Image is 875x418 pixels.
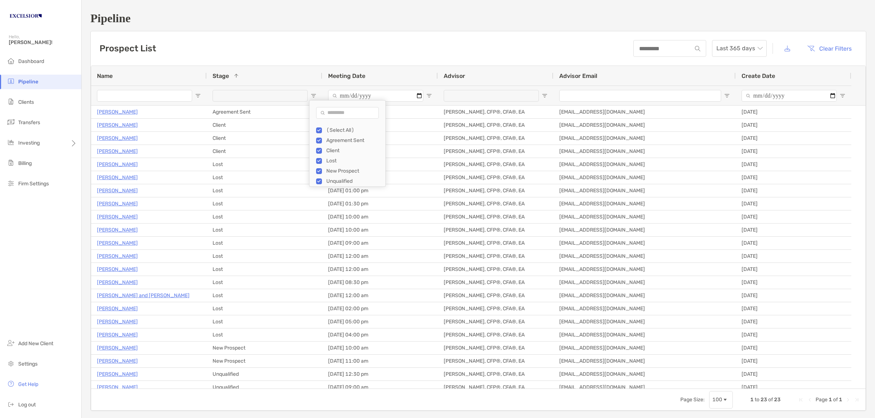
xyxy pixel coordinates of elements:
[97,107,138,117] a: [PERSON_NAME]
[854,397,860,403] div: Last Page
[207,342,322,354] div: New Prospect
[97,238,138,248] a: [PERSON_NAME]
[97,173,138,182] a: [PERSON_NAME]
[438,328,553,341] div: [PERSON_NAME], CFP®, CFA®, EA
[755,397,759,403] span: to
[553,250,736,263] div: [EMAIL_ADDRESS][DOMAIN_NAME]
[207,171,322,184] div: Lost
[736,381,851,394] div: [DATE]
[553,237,736,249] div: [EMAIL_ADDRESS][DOMAIN_NAME]
[322,237,438,249] div: [DATE] 09:00 am
[97,212,138,221] a: [PERSON_NAME]
[553,276,736,289] div: [EMAIL_ADDRESS][DOMAIN_NAME]
[736,145,851,158] div: [DATE]
[18,402,36,408] span: Log out
[97,383,138,392] a: [PERSON_NAME]
[207,119,322,131] div: Client
[553,106,736,118] div: [EMAIL_ADDRESS][DOMAIN_NAME]
[7,400,15,409] img: logout icon
[207,210,322,223] div: Lost
[207,224,322,236] div: Lost
[9,3,43,29] img: Zoe Logo
[18,160,32,166] span: Billing
[326,147,381,154] div: Client
[802,40,857,56] button: Clear Filters
[7,379,15,388] img: get-help icon
[736,289,851,302] div: [DATE]
[709,391,733,409] div: Page Size
[97,330,138,339] a: [PERSON_NAME]
[438,132,553,145] div: [PERSON_NAME], CFP®, CFA®, EA
[326,127,381,133] div: (Select All)
[322,381,438,394] div: [DATE] 09:00 am
[97,121,138,130] a: [PERSON_NAME]
[207,276,322,289] div: Lost
[833,397,838,403] span: of
[328,72,365,79] span: Meeting Date
[326,168,381,174] div: New Prospect
[97,160,138,169] a: [PERSON_NAME]
[207,184,322,197] div: Lost
[736,302,851,315] div: [DATE]
[761,397,767,403] span: 23
[736,224,851,236] div: [DATE]
[553,315,736,328] div: [EMAIL_ADDRESS][DOMAIN_NAME]
[438,224,553,236] div: [PERSON_NAME], CFP®, CFA®, EA
[326,178,381,184] div: Unqualified
[18,79,38,85] span: Pipeline
[438,263,553,276] div: [PERSON_NAME], CFP®, CFA®, EA
[553,342,736,354] div: [EMAIL_ADDRESS][DOMAIN_NAME]
[553,328,736,341] div: [EMAIL_ADDRESS][DOMAIN_NAME]
[97,199,138,208] a: [PERSON_NAME]
[322,368,438,380] div: [DATE] 12:30 pm
[97,291,190,300] a: [PERSON_NAME] and [PERSON_NAME]
[322,250,438,263] div: [DATE] 12:00 am
[7,339,15,347] img: add_new_client icon
[326,137,381,143] div: Agreement Sent
[322,210,438,223] div: [DATE] 10:00 am
[207,368,322,380] div: Unqualified
[736,237,851,249] div: [DATE]
[7,118,15,126] img: transfers icon
[553,171,736,184] div: [EMAIL_ADDRESS][DOMAIN_NAME]
[438,342,553,354] div: [PERSON_NAME], CFP®, CFA®, EA
[195,93,201,99] button: Open Filter Menu
[680,397,705,403] div: Page Size:
[97,90,192,102] input: Name Filter Input
[742,90,837,102] input: Create Date Filter Input
[774,397,781,403] span: 23
[438,145,553,158] div: [PERSON_NAME], CFP®, CFA®, EA
[97,225,138,234] p: [PERSON_NAME]
[736,132,851,145] div: [DATE]
[542,93,548,99] button: Open Filter Menu
[97,343,138,352] a: [PERSON_NAME]
[736,119,851,131] div: [DATE]
[807,397,813,403] div: Previous Page
[309,100,386,187] div: Column Filter
[207,106,322,118] div: Agreement Sent
[553,184,736,197] div: [EMAIL_ADDRESS][DOMAIN_NAME]
[736,328,851,341] div: [DATE]
[322,315,438,328] div: [DATE] 05:00 pm
[207,263,322,276] div: Lost
[7,77,15,86] img: pipeline icon
[322,263,438,276] div: [DATE] 12:00 am
[322,197,438,210] div: [DATE] 01:30 pm
[322,328,438,341] div: [DATE] 04:00 pm
[18,361,38,367] span: Settings
[9,39,77,46] span: [PERSON_NAME]!
[207,250,322,263] div: Lost
[97,356,138,366] p: [PERSON_NAME]
[553,158,736,171] div: [EMAIL_ADDRESS][DOMAIN_NAME]
[97,278,138,287] p: [PERSON_NAME]
[97,252,138,261] a: [PERSON_NAME]
[438,197,553,210] div: [PERSON_NAME], CFP®, CFA®, EA
[553,289,736,302] div: [EMAIL_ADDRESS][DOMAIN_NAME]
[97,134,138,143] a: [PERSON_NAME]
